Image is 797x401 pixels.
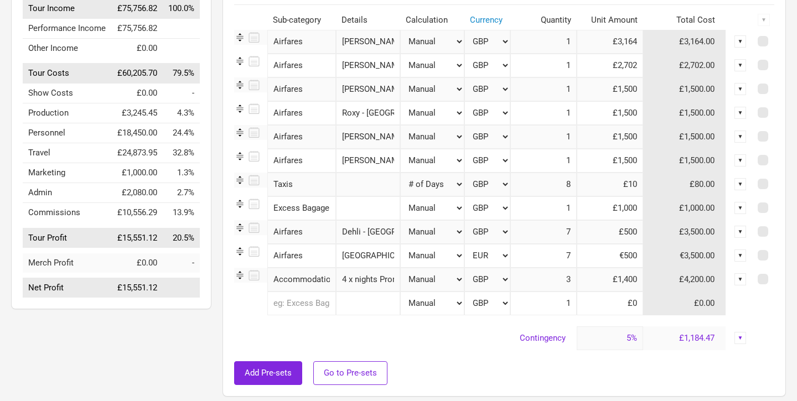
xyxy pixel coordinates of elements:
div: ▼ [758,14,770,26]
div: ▼ [734,35,747,48]
td: Personnel [23,123,112,143]
div: Airfares [267,77,336,101]
th: Calculation [400,11,464,30]
button: Go to Pre-sets [313,361,387,385]
input: Mumbai - Bengalore [336,244,401,268]
td: £1,500.00 [643,77,726,101]
td: £15,551.12 [112,278,163,298]
div: ▼ [734,332,747,344]
td: £2,080.00 [112,183,163,203]
div: Airfares [267,149,336,173]
div: ▼ [734,273,747,285]
td: £24,873.95 [112,143,163,163]
td: Tour Profit [23,228,112,248]
input: Cost per day [577,173,643,196]
td: Production [23,103,112,123]
td: Travel [23,143,112,163]
div: ▼ [734,131,747,143]
div: Airfares [267,244,336,268]
div: ▼ [734,154,747,166]
img: Re-order [234,198,246,210]
img: Re-order [234,32,246,43]
img: Re-order [234,103,246,114]
img: Re-order [234,79,246,91]
div: Accommodation [267,268,336,291]
img: Re-order [234,222,246,233]
th: Quantity [510,11,577,30]
div: Airfares [267,30,336,54]
input: Dan M - Sydney to Delhi - Bengalore - Sydney [336,30,401,54]
div: Airfares [267,125,336,149]
td: £1,000.00 [112,163,163,183]
div: ▼ [734,178,747,190]
input: 4 x nights Promoter / 3 x Nights Passenger - 200 GBP per room / night [336,268,401,291]
td: £1,500.00 [643,101,726,125]
td: £1,000.00 [643,196,726,220]
input: Dehli - Mumbai [336,220,401,244]
td: £60,205.70 [112,64,163,84]
a: Currency [470,15,503,25]
th: Sub-category [267,11,336,30]
div: ▼ [734,202,747,214]
td: Net Profit as % of Tour Income [163,278,200,298]
img: Re-order [234,269,246,281]
td: £0.00 [643,291,726,315]
td: Admin [23,183,112,203]
td: £0.00 [112,84,163,103]
td: £75,756.82 [112,18,163,38]
div: Airfares [267,220,336,244]
td: Tour Profit as % of Tour Income [163,228,200,248]
td: Performance Income [23,18,112,38]
input: Chris H - London - Dehli [336,77,401,101]
td: Merch Profit as % of Tour Income [163,253,200,273]
td: Contingency [234,326,577,350]
img: Re-order [234,127,246,138]
div: Excess Bagage [267,196,336,220]
th: Unit Amount [577,11,643,30]
td: Travel as % of Tour Income [163,143,200,163]
td: £4,200.00 [643,268,726,291]
td: Commissions as % of Tour Income [163,203,200,223]
td: Commissions [23,203,112,223]
div: ▼ [734,59,747,71]
td: Marketing as % of Tour Income [163,163,200,183]
td: Personnel as % of Tour Income [163,123,200,143]
td: Other Income [23,38,112,58]
td: £0.00 [112,253,163,273]
td: £0.00 [112,38,163,58]
td: £1,500.00 [643,125,726,149]
td: Show Costs as % of Tour Income [163,84,200,103]
th: Total Cost [643,11,726,30]
button: Add Pre-sets [234,361,302,385]
th: Details [336,11,401,30]
div: Airfares [267,101,336,125]
td: Marketing [23,163,112,183]
img: Re-order [234,246,246,257]
td: Production as % of Tour Income [163,103,200,123]
div: ▼ [734,83,747,95]
div: Taxis [267,173,336,196]
td: £1,500.00 [643,149,726,173]
img: Re-order [234,55,246,67]
td: £10,556.29 [112,203,163,223]
div: ▼ [734,249,747,262]
img: Re-order [234,150,246,162]
td: £3,245.45 [112,103,163,123]
input: eg: Excess Bagage [267,291,336,315]
td: Other Income as % of Tour Income [163,38,200,58]
div: ▼ [734,107,747,119]
div: Airfares [267,54,336,77]
td: £15,551.12 [112,228,163,248]
td: Admin as % of Tour Income [163,183,200,203]
td: £1,184.47 [643,326,726,350]
td: Tour Costs as % of Tour Income [163,64,200,84]
td: £3,164.00 [643,30,726,54]
input: Jonathan L - London - Dehli [336,149,401,173]
td: £3,500.00 [643,220,726,244]
td: £18,450.00 [112,123,163,143]
input: Jarrad - Perth to Dehli [336,54,401,77]
input: Roxy - Paris to Dehli [336,101,401,125]
td: Show Costs [23,84,112,103]
td: Merch Profit [23,253,112,273]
